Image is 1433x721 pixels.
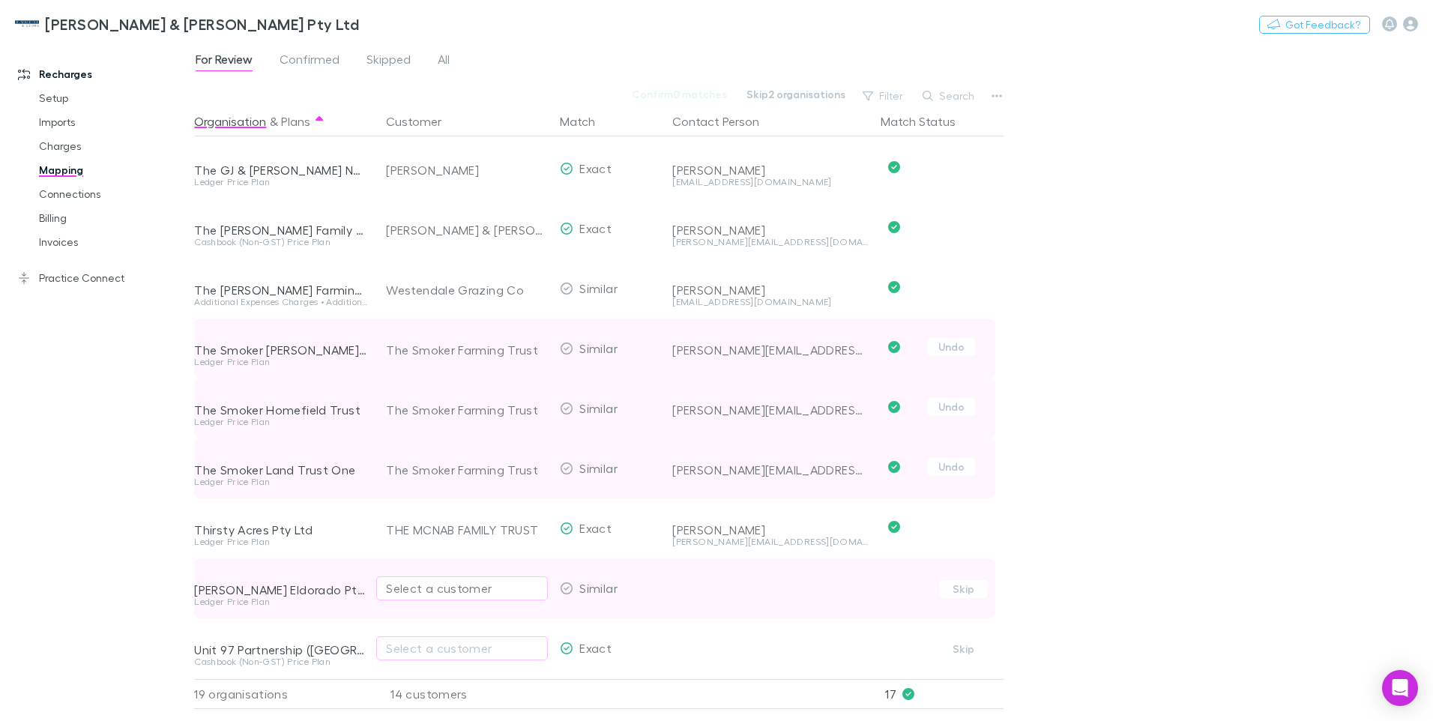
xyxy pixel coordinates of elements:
div: THE MCNAB FAMILY TRUST [386,500,548,560]
div: The [PERSON_NAME] Farming Trust trading as Westendale [GEOGRAPHIC_DATA] [194,283,368,298]
div: The Smoker Farming Trust [386,380,548,440]
button: Undo [927,338,975,356]
div: Thirsty Acres Pty Ltd [194,522,368,537]
span: Similar [579,281,618,295]
p: 17 [885,680,1004,708]
div: [PERSON_NAME] [386,140,548,200]
a: Mapping [24,158,202,182]
div: [EMAIL_ADDRESS][DOMAIN_NAME] [672,298,869,307]
div: [EMAIL_ADDRESS][DOMAIN_NAME] [672,178,869,187]
div: Ledger Price Plan [194,537,368,546]
button: Select a customer [376,636,548,660]
div: [PERSON_NAME][EMAIL_ADDRESS][DOMAIN_NAME] [672,238,869,247]
svg: Confirmed [888,401,900,413]
div: Unit 97 Partnership ([GEOGRAPHIC_DATA]) [194,642,368,657]
button: Select a customer [376,576,548,600]
button: Filter [855,87,912,105]
a: Invoices [24,230,202,254]
div: Ledger Price Plan [194,358,368,366]
span: For Review [196,52,253,71]
div: 14 customers [374,679,554,709]
div: Cashbook (Non-GST) Price Plan [194,238,368,247]
a: Setup [24,86,202,110]
button: Match [560,106,613,136]
a: Practice Connect [3,266,202,290]
div: The Smoker Land Trust One [194,462,368,477]
h3: [PERSON_NAME] & [PERSON_NAME] Pty Ltd [45,15,359,33]
button: Undo [927,458,975,476]
span: Similar [579,341,618,355]
span: Similar [579,581,618,595]
div: Select a customer [386,639,538,657]
div: The Smoker Homefield Trust [194,402,368,417]
a: Connections [24,182,202,206]
div: [PERSON_NAME] [672,163,869,178]
svg: Confirmed [888,281,900,293]
span: Exact [579,221,612,235]
span: Confirmed [280,52,340,71]
div: [PERSON_NAME] [672,522,869,537]
div: Ledger Price Plan [194,178,368,187]
button: Contact Person [672,106,777,136]
span: All [438,52,450,71]
svg: Confirmed [888,341,900,353]
button: Skip2 organisations [737,85,855,103]
a: [PERSON_NAME] & [PERSON_NAME] Pty Ltd [6,6,368,42]
div: [PERSON_NAME] & [PERSON_NAME] Pty Ltd [386,200,548,260]
div: [PERSON_NAME] [672,223,869,238]
button: Search [915,87,983,105]
span: Similar [579,401,618,415]
div: Ledger Price Plan [194,597,368,606]
span: Similar [579,461,618,475]
span: Skipped [366,52,411,71]
div: 19 organisations [194,679,374,709]
svg: Confirmed [888,161,900,173]
span: Exact [579,521,612,535]
button: Confirm0 matches [622,85,737,103]
button: Organisation [194,106,266,136]
div: [PERSON_NAME][EMAIL_ADDRESS][DOMAIN_NAME] [672,537,869,546]
span: Exact [579,641,612,655]
div: Open Intercom Messenger [1382,670,1418,706]
button: Undo [927,398,975,416]
div: Additional Expenses Charges • Additional Project Charges • Grow [194,298,368,307]
svg: Confirmed [888,461,900,473]
div: [PERSON_NAME][EMAIL_ADDRESS][DOMAIN_NAME] [672,402,869,417]
div: Cashbook (Non-GST) Price Plan [194,657,368,666]
div: The GJ & [PERSON_NAME] No. 2 Trust [194,163,368,178]
svg: Confirmed [888,221,900,233]
a: Imports [24,110,202,134]
img: McWhirter & Leong Pty Ltd's Logo [15,15,39,33]
button: Skip [940,580,988,598]
div: The Smoker Farming Trust [386,440,548,500]
a: Charges [24,134,202,158]
div: The [PERSON_NAME] Family Trust [194,223,368,238]
div: [PERSON_NAME] Eldorado Pty Ltd as Trustee for The [PERSON_NAME] Family Trust [194,582,368,597]
div: & [194,106,368,136]
div: Ledger Price Plan [194,477,368,486]
div: Ledger Price Plan [194,417,368,426]
div: [PERSON_NAME] [672,283,869,298]
button: Match Status [881,106,974,136]
svg: Confirmed [888,521,900,533]
div: Select a customer [386,579,538,597]
span: Exact [579,161,612,175]
div: The Smoker Farming Trust [386,320,548,380]
div: [PERSON_NAME][EMAIL_ADDRESS][DOMAIN_NAME] [672,343,869,358]
a: Billing [24,206,202,230]
button: Skip [940,640,988,658]
div: Westendale Grazing Co [386,260,548,320]
button: Got Feedback? [1259,16,1370,34]
button: Plans [281,106,310,136]
div: The Smoker [PERSON_NAME] Trust [194,343,368,358]
div: [PERSON_NAME][EMAIL_ADDRESS][DOMAIN_NAME] [672,462,869,477]
a: Recharges [3,62,202,86]
button: Customer [386,106,459,136]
